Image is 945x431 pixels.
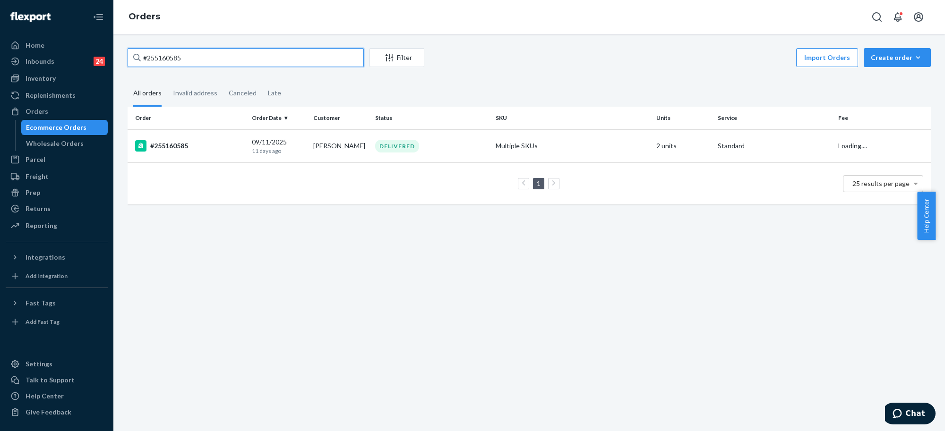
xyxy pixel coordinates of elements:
button: Import Orders [796,48,858,67]
button: Create order [864,48,931,67]
a: Inbounds24 [6,54,108,69]
a: Reporting [6,218,108,233]
button: Fast Tags [6,296,108,311]
div: Ecommerce Orders [26,123,86,132]
a: Add Integration [6,269,108,284]
th: Order [128,107,248,129]
div: Invalid address [173,81,217,105]
div: Prep [26,188,40,197]
th: Fee [834,107,931,129]
td: Loading.... [834,129,931,162]
th: Order Date [248,107,309,129]
div: Help Center [26,391,64,401]
a: Replenishments [6,88,108,103]
a: Ecommerce Orders [21,120,108,135]
button: Open Search Box [868,8,886,26]
button: Give Feedback [6,405,108,420]
div: Settings [26,359,52,369]
th: Service [714,107,834,129]
div: Late [268,81,281,105]
a: Inventory [6,71,108,86]
a: Parcel [6,152,108,167]
a: Freight [6,169,108,184]
a: Page 1 is your current page [535,179,542,187]
input: Search orders [128,48,364,67]
div: All orders [133,81,162,107]
div: Inventory [26,74,56,83]
button: Talk to Support [6,372,108,388]
button: Help Center [917,192,936,240]
td: [PERSON_NAME] [309,129,371,162]
a: Returns [6,201,108,216]
th: SKU [492,107,653,129]
button: Integrations [6,250,108,265]
button: Open notifications [888,8,907,26]
div: 09/11/2025 [252,137,306,155]
button: Close Navigation [89,8,108,26]
td: Multiple SKUs [492,129,653,162]
div: Reporting [26,221,57,230]
div: Replenishments [26,91,76,100]
div: Add Fast Tag [26,318,60,326]
th: Status [371,107,492,129]
p: Standard [718,141,831,151]
div: Freight [26,172,49,181]
div: #255160585 [135,140,244,152]
div: Inbounds [26,57,54,66]
a: Help Center [6,389,108,404]
a: Orders [129,11,160,22]
iframe: Opens a widget where you can chat to one of our agents [885,403,936,426]
div: Wholesale Orders [26,139,84,148]
div: Talk to Support [26,375,75,385]
a: Home [6,38,108,53]
div: Add Integration [26,272,68,280]
img: Flexport logo [10,12,51,22]
div: Customer [313,114,367,122]
button: Open account menu [909,8,928,26]
td: 2 units [653,129,714,162]
span: 25 results per page [852,179,910,187]
div: DELIVERED [375,140,419,152]
a: Add Fast Tag [6,314,108,330]
div: Give Feedback [26,407,71,417]
div: Integrations [26,253,65,262]
a: Prep [6,185,108,200]
div: 24 [94,57,105,66]
div: Filter [370,53,424,62]
div: Fast Tags [26,298,56,308]
ol: breadcrumbs [121,3,168,31]
div: Create order [871,53,924,62]
div: Home [26,41,44,50]
a: Wholesale Orders [21,136,108,151]
div: Canceled [229,81,257,105]
p: 11 days ago [252,147,306,155]
div: Parcel [26,155,45,164]
div: Returns [26,204,51,213]
th: Units [653,107,714,129]
a: Settings [6,356,108,372]
div: Orders [26,107,48,116]
button: Filter [369,48,424,67]
a: Orders [6,104,108,119]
